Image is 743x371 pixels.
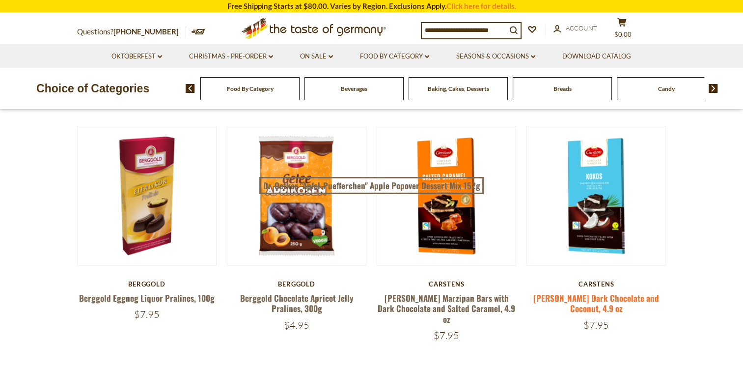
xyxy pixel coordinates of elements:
[240,292,353,314] a: Berggold Chocolate Apricot Jelly Pralines, 300g
[300,51,333,62] a: On Sale
[341,85,367,92] a: Beverages
[378,292,515,325] a: [PERSON_NAME] Marzipan Bars with Dark Chocolate and Salted Caramel, 4.9 oz
[78,126,217,265] img: Berggold Eggnog Liquor Pralines, 100g
[553,85,572,92] a: Breads
[77,280,217,288] div: Berggold
[377,126,516,265] img: Carstens Luebecker Marzipan Bars with Dark Chocolate and Salted Caramel, 4.9 oz
[227,280,367,288] div: Berggold
[227,126,366,265] img: Berggold Chocolate Apricot Jelly Pralines, 300g
[134,308,160,320] span: $7.95
[583,319,609,331] span: $7.95
[527,126,666,265] img: Carstens Luebecker Dark Chocolate and Coconut, 4.9 oz
[607,18,637,42] button: $0.00
[79,292,215,304] a: Berggold Eggnog Liquor Pralines, 100g
[284,319,309,331] span: $4.95
[456,51,535,62] a: Seasons & Occasions
[360,51,429,62] a: Food By Category
[111,51,162,62] a: Oktoberfest
[227,85,274,92] a: Food By Category
[77,26,186,38] p: Questions?
[189,51,273,62] a: Christmas - PRE-ORDER
[259,177,484,195] a: Dr. Oetker "Apfel-Puefferchen" Apple Popover Dessert Mix 152g
[186,84,195,93] img: previous arrow
[562,51,631,62] a: Download Catalog
[526,280,666,288] div: Carstens
[533,292,659,314] a: [PERSON_NAME] Dark Chocolate and Coconut, 4.9 oz
[709,84,718,93] img: next arrow
[428,85,489,92] a: Baking, Cakes, Desserts
[377,280,517,288] div: Carstens
[566,24,597,32] span: Account
[434,329,459,342] span: $7.95
[553,23,597,34] a: Account
[446,1,516,10] a: Click here for details.
[658,85,675,92] a: Candy
[614,30,632,38] span: $0.00
[113,27,179,36] a: [PHONE_NUMBER]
